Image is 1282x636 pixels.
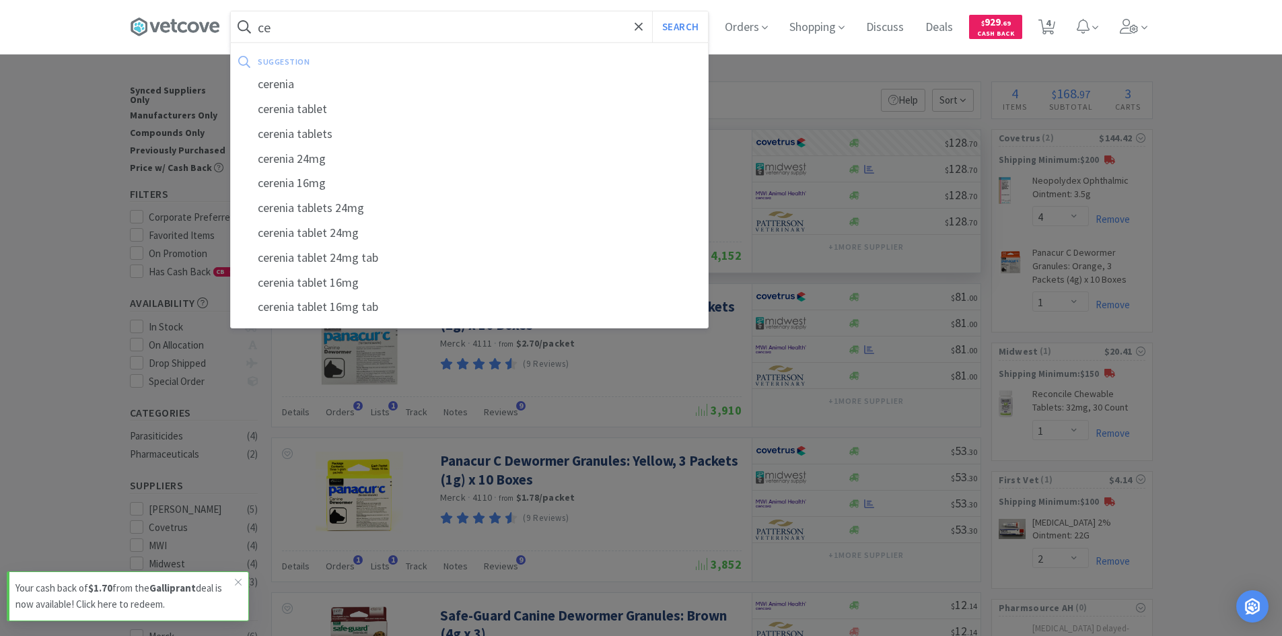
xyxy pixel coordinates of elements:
[231,147,708,172] div: cerenia 24mg
[231,97,708,122] div: cerenia tablet
[231,72,708,97] div: cerenia
[15,580,235,612] p: Your cash back of from the deal is now available! Click here to redeem.
[977,30,1014,39] span: Cash Back
[969,9,1022,45] a: $929.69Cash Back
[981,15,1011,28] span: 929
[231,122,708,147] div: cerenia tablets
[88,581,112,594] strong: $1.70
[258,51,505,72] div: suggestion
[149,581,196,594] strong: Galliprant
[652,11,708,42] button: Search
[231,246,708,271] div: cerenia tablet 24mg tab
[231,11,708,42] input: Search by item, sku, manufacturer, ingredient, size...
[231,171,708,196] div: cerenia 16mg
[231,221,708,246] div: cerenia tablet 24mg
[1033,23,1061,35] a: 4
[920,22,958,34] a: Deals
[231,196,708,221] div: cerenia tablets 24mg
[231,295,708,320] div: cerenia tablet 16mg tab
[231,271,708,295] div: cerenia tablet 16mg
[861,22,909,34] a: Discuss
[1236,590,1269,623] div: Open Intercom Messenger
[1001,19,1011,28] span: . 69
[981,19,985,28] span: $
